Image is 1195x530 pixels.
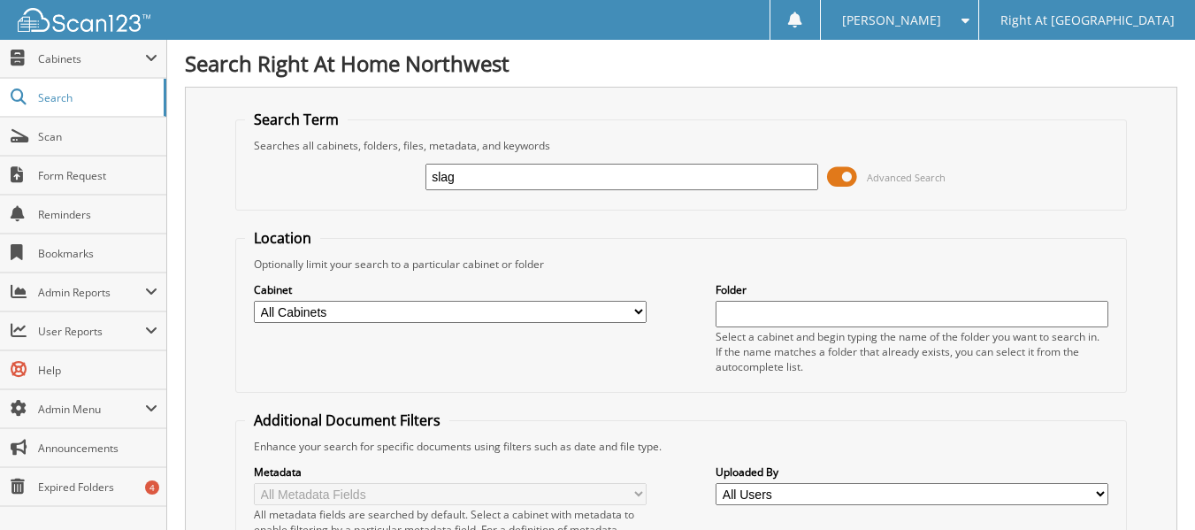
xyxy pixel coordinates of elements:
[842,15,941,26] span: [PERSON_NAME]
[245,228,320,248] legend: Location
[38,402,145,417] span: Admin Menu
[38,168,157,183] span: Form Request
[254,282,647,297] label: Cabinet
[716,329,1108,374] div: Select a cabinet and begin typing the name of the folder you want to search in. If the name match...
[38,285,145,300] span: Admin Reports
[245,138,1117,153] div: Searches all cabinets, folders, files, metadata, and keywords
[254,465,647,480] label: Metadata
[38,90,155,105] span: Search
[38,324,145,339] span: User Reports
[716,282,1108,297] label: Folder
[145,480,159,495] div: 4
[245,411,449,430] legend: Additional Document Filters
[38,129,157,144] span: Scan
[245,257,1117,272] div: Optionally limit your search to a particular cabinet or folder
[245,110,348,129] legend: Search Term
[38,51,145,66] span: Cabinets
[1000,15,1175,26] span: Right At [GEOGRAPHIC_DATA]
[185,49,1177,78] h1: Search Right At Home Northwest
[38,363,157,378] span: Help
[38,480,157,495] span: Expired Folders
[38,441,157,456] span: Announcements
[716,465,1108,480] label: Uploaded By
[38,207,157,222] span: Reminders
[18,8,150,32] img: scan123-logo-white.svg
[245,439,1117,454] div: Enhance your search for specific documents using filters such as date and file type.
[867,171,946,184] span: Advanced Search
[38,246,157,261] span: Bookmarks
